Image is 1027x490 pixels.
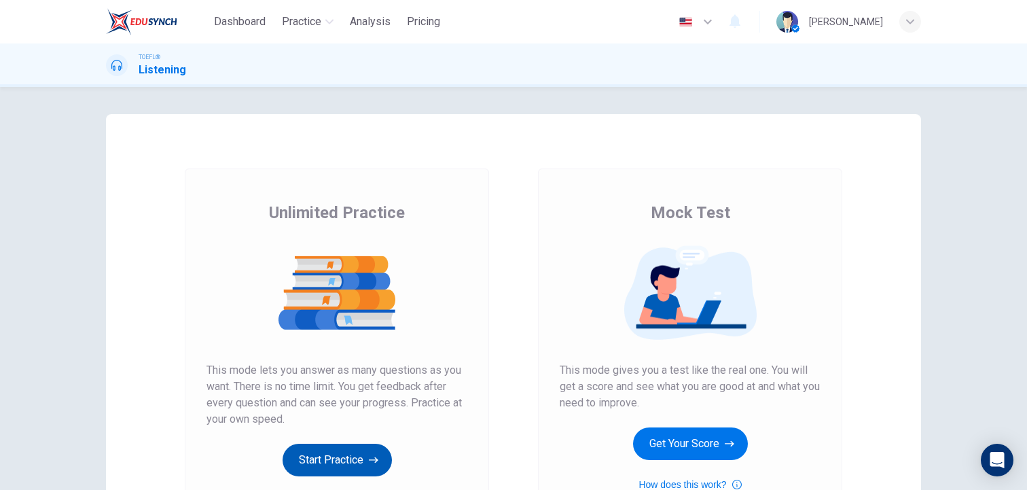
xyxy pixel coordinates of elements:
[401,10,446,34] button: Pricing
[139,52,160,62] span: TOEFL®
[560,362,821,411] span: This mode gives you a test like the real one. You will get a score and see what you are good at a...
[106,8,209,35] a: EduSynch logo
[282,14,321,30] span: Practice
[809,14,883,30] div: [PERSON_NAME]
[407,14,440,30] span: Pricing
[651,202,730,224] span: Mock Test
[633,427,748,460] button: Get Your Score
[106,8,177,35] img: EduSynch logo
[139,62,186,78] h1: Listening
[214,14,266,30] span: Dashboard
[206,362,467,427] span: This mode lets you answer as many questions as you want. There is no time limit. You get feedback...
[350,14,391,30] span: Analysis
[981,444,1013,476] div: Open Intercom Messenger
[209,10,271,34] button: Dashboard
[283,444,392,476] button: Start Practice
[269,202,405,224] span: Unlimited Practice
[276,10,339,34] button: Practice
[677,17,694,27] img: en
[776,11,798,33] img: Profile picture
[344,10,396,34] button: Analysis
